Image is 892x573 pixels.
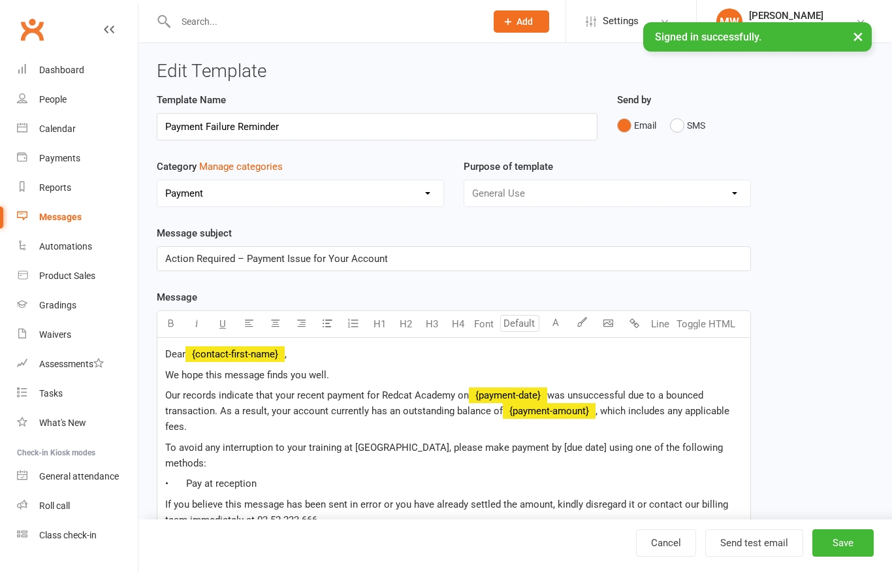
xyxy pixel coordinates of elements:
a: What's New [17,408,138,438]
button: Save [812,529,874,557]
div: Assessments [39,359,104,369]
button: H3 [419,311,445,337]
a: Assessments [17,350,138,379]
span: • Pay at reception [165,478,257,489]
button: U [210,311,236,337]
label: Category [157,159,283,174]
div: Reports [39,182,71,193]
span: If you believe this message has been sent in error or you have already settled the amount, kindly... [165,499,731,526]
a: Clubworx [16,13,48,46]
a: Automations [17,232,138,261]
button: × [846,22,870,50]
a: Tasks [17,379,138,408]
span: Signed in successfully. [655,31,761,43]
a: Waivers [17,320,138,350]
button: H4 [445,311,471,337]
a: Cancel [636,529,696,557]
div: Messages [39,212,82,222]
label: Purpose of template [464,159,553,174]
div: [GEOGRAPHIC_DATA] [749,22,837,33]
div: Calendar [39,123,76,134]
h3: Edit Template [157,61,874,82]
button: H2 [392,311,419,337]
div: Product Sales [39,270,95,281]
div: People [39,94,67,105]
a: Product Sales [17,261,138,291]
div: Automations [39,241,92,252]
span: Our records indicate that your recent payment for Redcat Academy on [165,389,469,401]
button: Send test email [705,529,803,557]
span: We hope this message finds you well. [165,369,329,381]
label: Message subject [157,225,232,241]
span: Settings [603,7,639,36]
a: Payments [17,144,138,173]
div: Payments [39,153,80,163]
a: People [17,85,138,114]
div: Waivers [39,329,71,340]
span: Dear [165,348,185,360]
a: Dashboard [17,56,138,85]
a: Messages [17,203,138,232]
div: Tasks [39,388,63,399]
button: Font [471,311,497,337]
a: Roll call [17,491,138,521]
label: Message [157,289,197,305]
button: Toggle HTML [673,311,739,337]
a: Gradings [17,291,138,320]
button: H1 [366,311,392,337]
a: Calendar [17,114,138,144]
span: Add [517,16,533,27]
button: A [543,311,569,337]
div: Roll call [39,500,70,511]
button: SMS [670,113,705,138]
span: , [285,348,287,360]
span: Action Required – Payment Issue for Your Account [165,253,388,265]
button: Email [617,113,656,138]
div: [PERSON_NAME] [749,10,837,22]
a: General attendance kiosk mode [17,462,138,491]
input: Default [500,315,539,332]
a: Reports [17,173,138,203]
span: To avoid any interruption to your training at [GEOGRAPHIC_DATA], please make payment by [due date... [165,442,725,469]
button: Category [199,159,283,174]
div: MW [716,8,742,35]
div: Class check-in [39,530,97,540]
button: Add [494,10,549,33]
div: Gradings [39,300,76,310]
input: Search... [172,12,477,31]
div: Dashboard [39,65,84,75]
button: Line [647,311,673,337]
a: Class kiosk mode [17,521,138,550]
label: Template Name [157,92,226,108]
div: General attendance [39,471,119,482]
label: Send by [617,92,651,108]
div: What's New [39,417,86,428]
span: U [219,318,226,330]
